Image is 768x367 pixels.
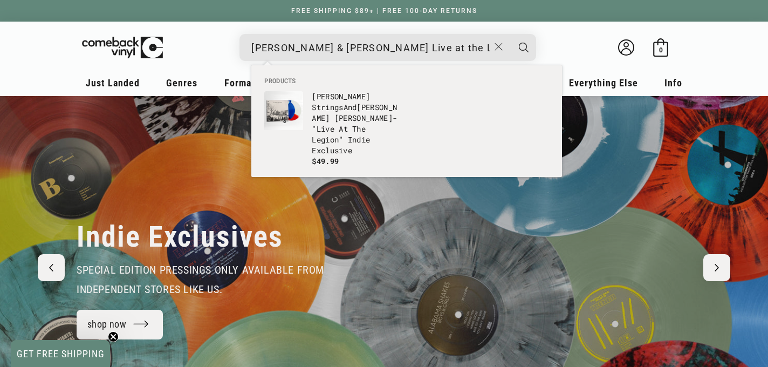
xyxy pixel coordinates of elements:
h2: Indie Exclusives [77,219,283,255]
span: Genres [166,77,197,89]
p: And - " " Indie Exclusive [312,91,401,156]
button: Previous slide [38,254,65,281]
a: shop now [77,310,163,339]
button: Search [510,34,537,61]
div: Search [239,34,536,61]
b: [PERSON_NAME] [334,113,393,123]
span: 0 [659,46,663,54]
span: GET FREE SHIPPING [17,348,105,359]
b: Live [317,124,334,134]
b: The [352,124,366,134]
b: [PERSON_NAME] [312,91,370,101]
span: special edition pressings only available from independent stores like us. [77,263,324,296]
span: Just Landed [86,77,140,89]
span: $49.99 [312,156,339,166]
a: Billy Strings And Bryan Sutton - "Live At The Legion" Indie Exclusive [PERSON_NAME] StringsAnd[PE... [264,91,401,167]
button: Close [489,35,509,59]
b: At [339,124,348,134]
a: FREE SHIPPING $89+ | FREE 100-DAY RETURNS [280,7,488,15]
input: When autocomplete results are available use up and down arrows to review and enter to select [251,37,489,59]
b: Legion [312,134,339,145]
span: Info [664,77,682,89]
div: GET FREE SHIPPINGClose teaser [11,340,110,367]
div: Products [251,65,562,177]
li: products: Billy Strings And Bryan Sutton - "Live At The Legion" Indie Exclusive [259,86,407,172]
b: [PERSON_NAME] [312,102,397,123]
b: Strings [312,102,343,112]
span: Formats [224,77,260,89]
img: Billy Strings And Bryan Sutton - "Live At The Legion" Indie Exclusive [264,91,303,130]
li: Products [259,76,554,86]
button: Close teaser [108,331,119,342]
span: Everything Else [569,77,638,89]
